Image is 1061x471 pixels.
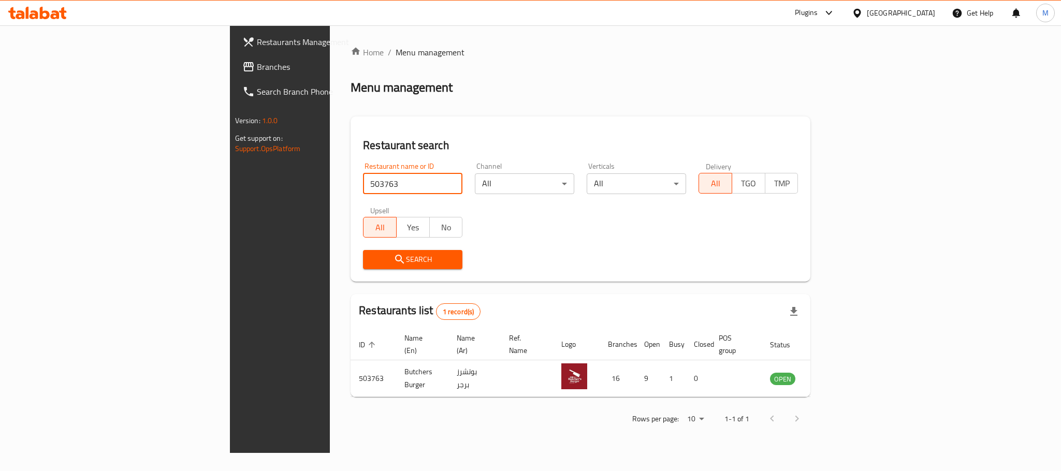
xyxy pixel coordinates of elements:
[770,373,795,385] span: OPEN
[396,46,464,58] span: Menu management
[732,173,765,194] button: TGO
[765,173,798,194] button: TMP
[636,360,661,397] td: 9
[632,413,679,425] p: Rows per page:
[404,332,436,357] span: Name (En)
[867,7,935,19] div: [GEOGRAPHIC_DATA]
[436,303,481,320] div: Total records count
[351,46,810,58] nav: breadcrumb
[363,217,397,238] button: All
[363,173,462,194] input: Search for restaurant name or ID..
[235,131,283,145] span: Get support on:
[235,114,260,127] span: Version:
[363,138,798,153] h2: Restaurant search
[401,220,426,235] span: Yes
[1042,7,1049,19] span: M
[795,7,818,19] div: Plugins
[257,61,399,73] span: Branches
[587,173,686,194] div: All
[719,332,749,357] span: POS group
[686,360,710,397] td: 0
[457,332,488,357] span: Name (Ar)
[363,250,462,269] button: Search
[686,329,710,360] th: Closed
[235,142,301,155] a: Support.OpsPlatform
[448,360,501,397] td: بوتشرز برجر
[661,329,686,360] th: Busy
[359,338,379,351] span: ID
[262,114,278,127] span: 1.0.0
[561,363,587,389] img: Butchers Burger
[257,36,399,48] span: Restaurants Management
[370,207,389,214] label: Upsell
[396,360,448,397] td: Butchers Burger
[636,329,661,360] th: Open
[781,299,806,324] div: Export file
[769,176,794,191] span: TMP
[509,332,541,357] span: Ref. Name
[234,79,407,104] a: Search Branch Phone
[371,253,454,266] span: Search
[661,360,686,397] td: 1
[475,173,574,194] div: All
[553,329,600,360] th: Logo
[396,217,430,238] button: Yes
[600,329,636,360] th: Branches
[770,338,804,351] span: Status
[351,329,852,397] table: enhanced table
[234,54,407,79] a: Branches
[600,360,636,397] td: 16
[359,303,481,320] h2: Restaurants list
[703,176,728,191] span: All
[368,220,393,235] span: All
[736,176,761,191] span: TGO
[683,411,708,427] div: Rows per page:
[234,30,407,54] a: Restaurants Management
[257,85,399,98] span: Search Branch Phone
[437,307,481,317] span: 1 record(s)
[429,217,463,238] button: No
[706,163,732,170] label: Delivery
[434,220,459,235] span: No
[699,173,732,194] button: All
[724,413,749,425] p: 1-1 of 1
